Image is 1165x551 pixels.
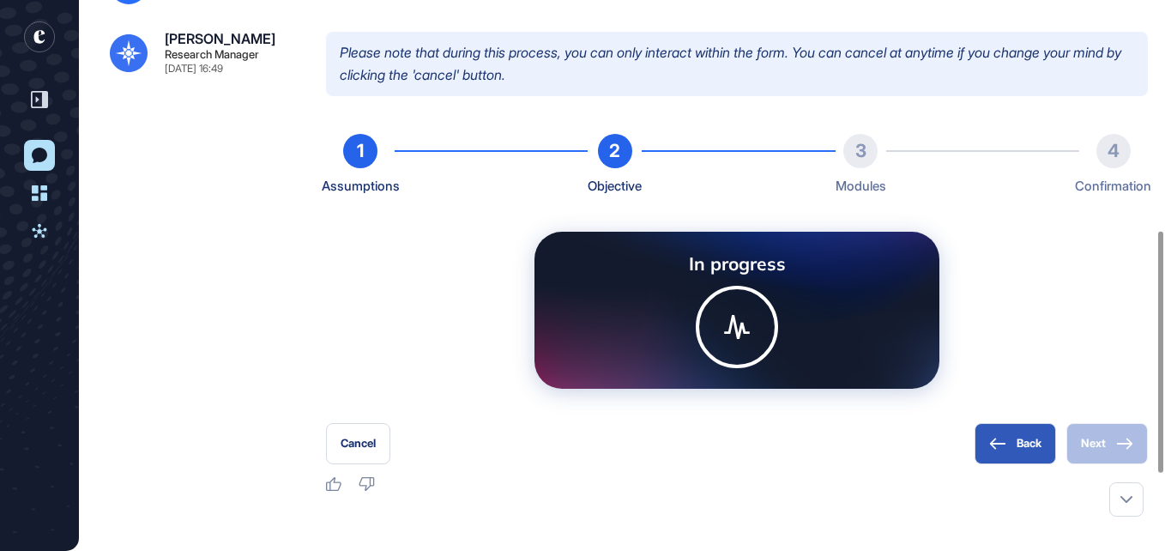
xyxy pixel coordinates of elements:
[1075,175,1151,197] div: Confirmation
[1096,134,1131,168] div: 4
[165,64,223,74] div: [DATE] 16:49
[343,134,377,168] div: 1
[562,252,913,275] div: In progress
[975,423,1056,464] button: Back
[588,175,642,197] div: Objective
[326,423,390,464] button: Cancel
[24,21,55,52] div: entrapeer-logo
[322,175,400,197] div: Assumptions
[165,49,259,60] div: Research Manager
[598,134,632,168] div: 2
[165,32,275,45] div: [PERSON_NAME]
[843,134,878,168] div: 3
[326,32,1148,96] p: Please note that during this process, you can only interact within the form. You can cancel at an...
[836,175,886,197] div: Modules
